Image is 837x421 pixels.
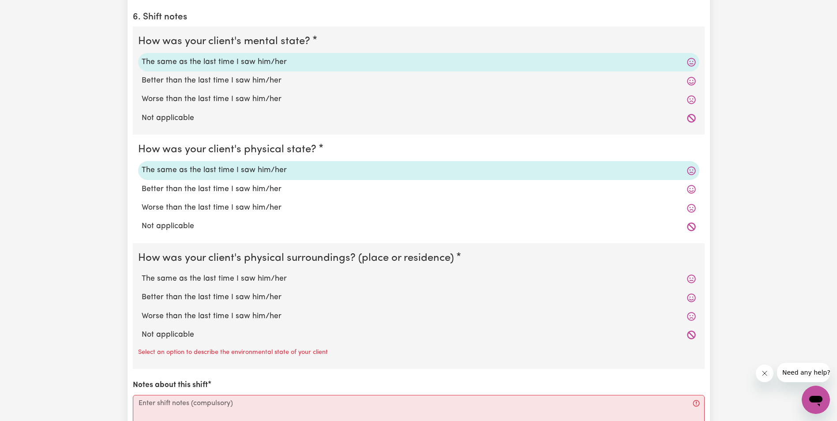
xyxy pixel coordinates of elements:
label: Worse than the last time I saw him/her [142,94,696,105]
label: Better than the last time I saw him/her [142,75,696,86]
iframe: Close message [756,365,773,382]
span: Need any help? [5,6,53,13]
label: Not applicable [142,329,696,341]
iframe: Button to launch messaging window [802,386,830,414]
label: Notes about this shift [133,380,208,391]
p: Select an option to describe the environmental state of your client [138,348,328,357]
h2: 6. Shift notes [133,12,705,23]
label: Worse than the last time I saw him/her [142,311,696,322]
legend: How was your client's mental state? [138,34,314,49]
label: Better than the last time I saw him/her [142,184,696,195]
label: Not applicable [142,221,696,232]
iframe: Message from company [777,363,830,382]
label: The same as the last time I saw him/her [142,56,696,68]
label: The same as the last time I saw him/her [142,273,696,285]
label: Worse than the last time I saw him/her [142,202,696,214]
label: Not applicable [142,113,696,124]
label: Better than the last time I saw him/her [142,292,696,303]
legend: How was your client's physical surroundings? (place or residence) [138,250,458,266]
label: The same as the last time I saw him/her [142,165,696,176]
legend: How was your client's physical state? [138,142,320,158]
